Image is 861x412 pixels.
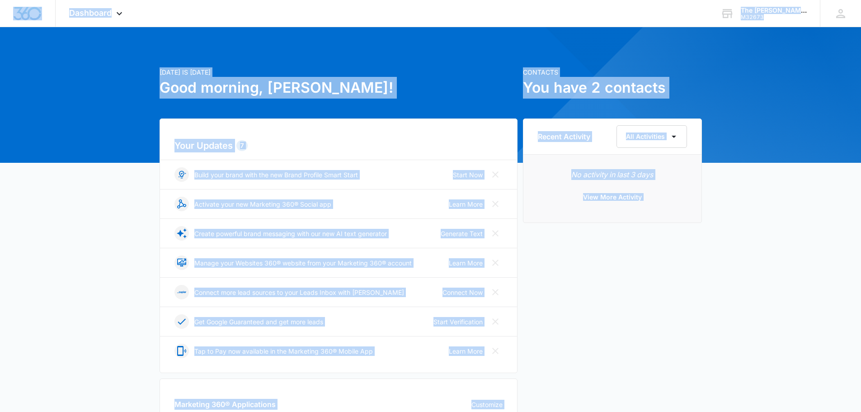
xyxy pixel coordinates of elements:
[523,77,702,99] h1: You have 2 contacts
[488,256,503,270] button: Close
[453,170,483,180] a: Start Now
[488,197,503,211] button: Close
[174,399,276,410] h2: Marketing 360® Applications
[488,344,503,358] button: Close
[471,400,503,409] a: Customize
[741,7,807,14] div: account name
[441,229,483,238] a: Generate Text
[523,67,702,77] p: Contacts
[194,199,331,209] p: Activate your new Marketing 360® Social app
[488,285,503,299] button: Close
[538,131,590,142] h6: Recent Activity
[160,67,518,77] p: [DATE] is [DATE]
[433,317,483,327] a: Start Verification
[449,199,483,209] a: Learn More
[194,288,404,297] p: Connect more lead sources to your Leads Inbox with [PERSON_NAME]
[449,346,483,356] a: Learn More
[488,226,503,241] button: Close
[488,314,503,329] button: Close
[174,139,503,152] h2: Your Updates
[194,346,373,356] p: Tap to Pay now available in the Marketing 360® Mobile App
[449,258,483,268] a: Learn More
[488,167,503,182] button: Close
[442,288,483,297] a: Connect Now
[69,8,112,18] span: Dashboard
[236,140,248,151] div: 7
[574,186,651,208] button: View More Activity
[194,170,358,180] p: Build your brand with the new Brand Profile Smart Start
[194,229,387,238] p: Create powerful brand messaging with our new AI text generator
[194,317,323,327] p: Get Google Guaranteed and get more leads
[616,125,687,148] button: All Activities
[538,169,687,180] p: No activity in last 3 days
[194,258,412,268] p: Manage your Websites 360® website from your Marketing 360® account
[160,77,518,99] h1: Good morning, [PERSON_NAME]!
[741,14,807,20] div: account id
